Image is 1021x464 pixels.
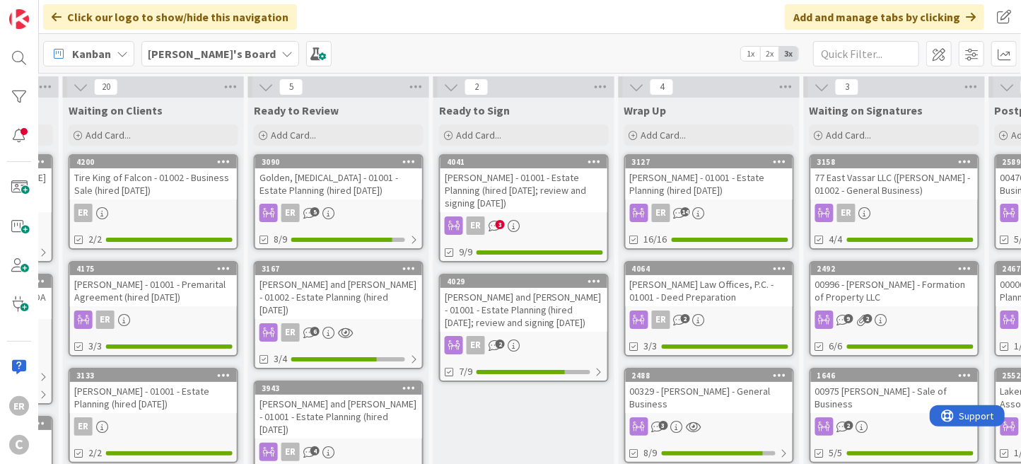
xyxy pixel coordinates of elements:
div: 3090Golden, [MEDICAL_DATA] - 01001 - Estate Planning (hired [DATE]) [255,156,422,199]
div: 4041 [447,157,607,167]
div: 3090 [262,157,422,167]
div: 2488 [632,371,793,381]
span: 14 [681,207,690,216]
span: 4 [310,446,320,456]
span: 2/2 [88,232,102,247]
span: 3 [496,220,505,229]
span: 3x [779,47,798,61]
div: ER [467,336,485,354]
span: 2 [863,314,873,323]
div: ER [811,204,978,222]
div: 3133[PERSON_NAME] - 01001 - Estate Planning (hired [DATE]) [70,369,237,413]
div: 4029 [447,277,607,286]
div: 3133 [76,371,237,381]
div: 3133 [70,369,237,382]
div: C [9,435,29,455]
div: [PERSON_NAME] - 01001 - Estate Planning (hired [DATE]) [70,382,237,413]
span: 2/2 [88,446,102,460]
span: Waiting on Signatures [810,103,923,117]
div: [PERSON_NAME] and [PERSON_NAME] - 01002 - Estate Planning (hired [DATE]) [255,275,422,319]
div: ER [96,311,115,329]
div: [PERSON_NAME] Law Offices, P.C. - 01001 - Deed Preparation [626,275,793,306]
div: Tire King of Falcon - 01002 - Business Sale (hired [DATE]) [70,168,237,199]
span: 2 [465,79,489,95]
div: ER [74,204,93,222]
div: 3167[PERSON_NAME] and [PERSON_NAME] - 01002 - Estate Planning (hired [DATE]) [255,262,422,319]
div: 3158 [817,157,978,167]
div: 4200 [76,157,237,167]
span: 5 [279,79,303,95]
span: 16/16 [644,232,667,247]
span: Add Card... [827,129,872,141]
div: 248800329 - [PERSON_NAME] - General Business [626,369,793,413]
div: 2488 [626,369,793,382]
div: ER [70,417,237,436]
div: [PERSON_NAME] and [PERSON_NAME] - 01001 - Estate Planning (hired [DATE]; review and signing [DATE]) [441,288,607,332]
div: Add and manage tabs by clicking [785,4,984,30]
div: ER [441,336,607,354]
div: ER [837,204,856,222]
div: ER [652,311,670,329]
span: 6/6 [829,339,843,354]
span: Support [30,2,64,19]
span: 9/9 [459,245,472,260]
div: ER [255,204,422,222]
div: ER [441,216,607,235]
span: Add Card... [641,129,687,141]
div: ER [70,311,237,329]
div: 4041 [441,156,607,168]
div: 00996 - [PERSON_NAME] - Formation of Property LLC [811,275,978,306]
span: Waiting on Clients [69,103,163,117]
span: 5 [310,207,320,216]
span: 6 [310,327,320,336]
div: 4041[PERSON_NAME] - 01001 - Estate Planning (hired [DATE]; review and signing [DATE]) [441,156,607,212]
div: 4064 [626,262,793,275]
div: [PERSON_NAME] - 01001 - Estate Planning (hired [DATE]) [626,168,793,199]
span: 1x [741,47,760,61]
div: 164600975 [PERSON_NAME] - Sale of Business [811,369,978,413]
div: 4175 [70,262,237,275]
span: Ready to Sign [439,103,510,117]
div: 2492 [817,264,978,274]
div: Golden, [MEDICAL_DATA] - 01001 - Estate Planning (hired [DATE]) [255,168,422,199]
div: 3943 [255,382,422,395]
span: 4 [650,79,674,95]
span: 3/3 [88,339,102,354]
span: Kanban [72,45,111,62]
div: 1646 [817,371,978,381]
span: 3/4 [274,352,287,366]
span: Add Card... [271,129,316,141]
span: 4/4 [829,232,843,247]
div: 3127 [632,157,793,167]
b: [PERSON_NAME]'s Board [148,47,276,61]
span: 8/9 [644,446,658,460]
div: ER [281,323,300,342]
span: 3/3 [644,339,658,354]
div: [PERSON_NAME] - 01001 - Premarital Agreement (hired [DATE]) [70,275,237,306]
div: ER [70,204,237,222]
span: 2 [844,421,853,430]
div: Click our logo to show/hide this navigation [43,4,297,30]
div: ER [626,204,793,222]
div: 3167 [255,262,422,275]
span: 5/5 [829,446,843,460]
span: 3 [835,79,859,95]
div: [PERSON_NAME] and [PERSON_NAME] - 01001 - Estate Planning (hired [DATE]) [255,395,422,439]
div: ER [9,396,29,416]
span: 3 [659,421,668,430]
span: 7/9 [459,364,472,379]
div: 3167 [262,264,422,274]
div: 4200 [70,156,237,168]
div: 3127 [626,156,793,168]
span: Ready to Review [254,103,339,117]
div: ER [74,417,93,436]
span: 2 [681,314,690,323]
span: 2 [496,340,505,349]
div: 315877 East Vassar LLC ([PERSON_NAME] - 01002 - General Business) [811,156,978,199]
span: Wrap Up [624,103,667,117]
div: 4064 [632,264,793,274]
span: 20 [94,79,118,95]
span: 8/9 [274,232,287,247]
div: 3090 [255,156,422,168]
span: Add Card... [456,129,501,141]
